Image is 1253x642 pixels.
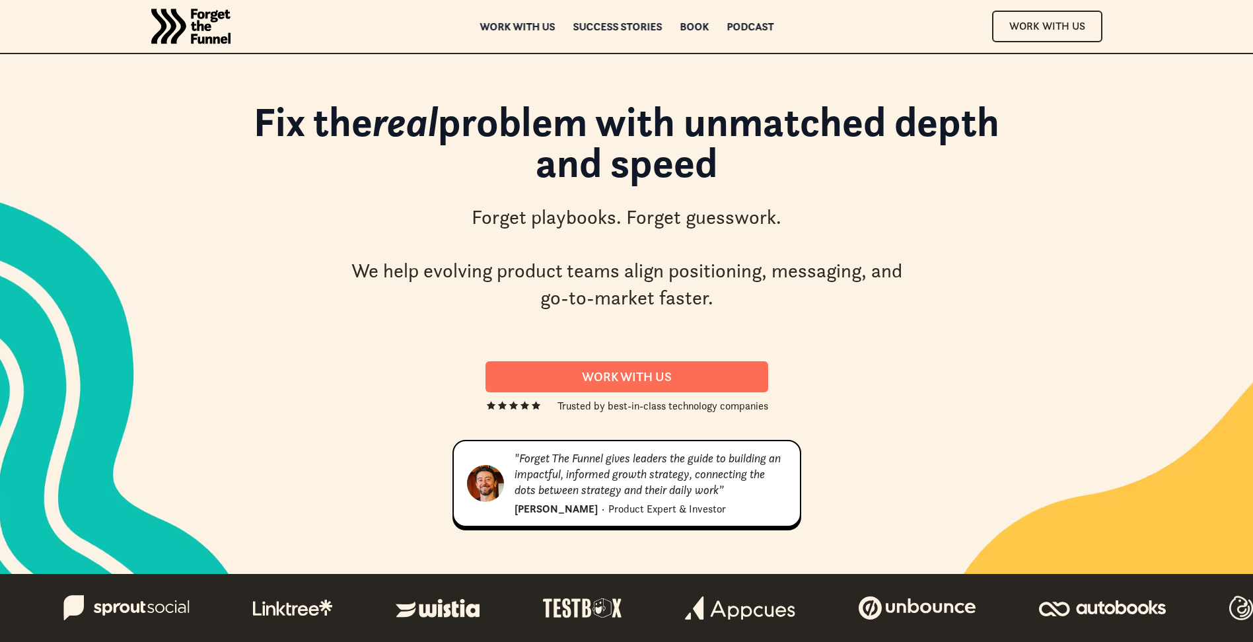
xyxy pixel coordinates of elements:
[515,501,598,517] div: [PERSON_NAME]
[373,96,438,147] em: real
[346,204,908,311] div: Forget playbooks. Forget guesswork. We help evolving product teams align positioning, messaging, ...
[485,361,768,392] a: Work With us
[680,22,709,31] a: Book
[573,22,662,31] a: Success Stories
[480,22,555,31] a: Work with us
[515,450,787,498] div: "Forget The Funnel gives leaders the guide to building an impactful, informed growth strategy, co...
[992,11,1102,42] a: Work With Us
[231,101,1023,197] h1: Fix the problem with unmatched depth and speed
[557,398,768,413] div: Trusted by best-in-class technology companies
[608,501,726,517] div: Product Expert & Investor
[501,369,752,384] div: Work With us
[602,501,604,517] div: ·
[727,22,773,31] a: Podcast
